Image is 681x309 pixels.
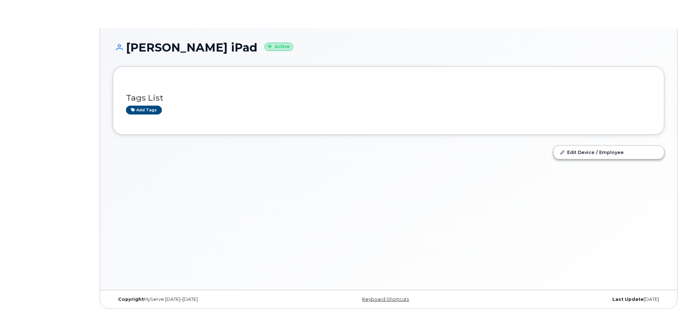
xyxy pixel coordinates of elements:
[113,41,664,54] h1: [PERSON_NAME] iPad
[126,106,162,114] a: Add tags
[612,297,644,302] strong: Last Update
[118,297,144,302] strong: Copyright
[480,297,664,302] div: [DATE]
[264,43,293,51] small: Active
[554,146,664,159] a: Edit Device / Employee
[126,94,651,102] h3: Tags List
[113,297,297,302] div: MyServe [DATE]–[DATE]
[362,297,409,302] a: Keyboard Shortcuts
